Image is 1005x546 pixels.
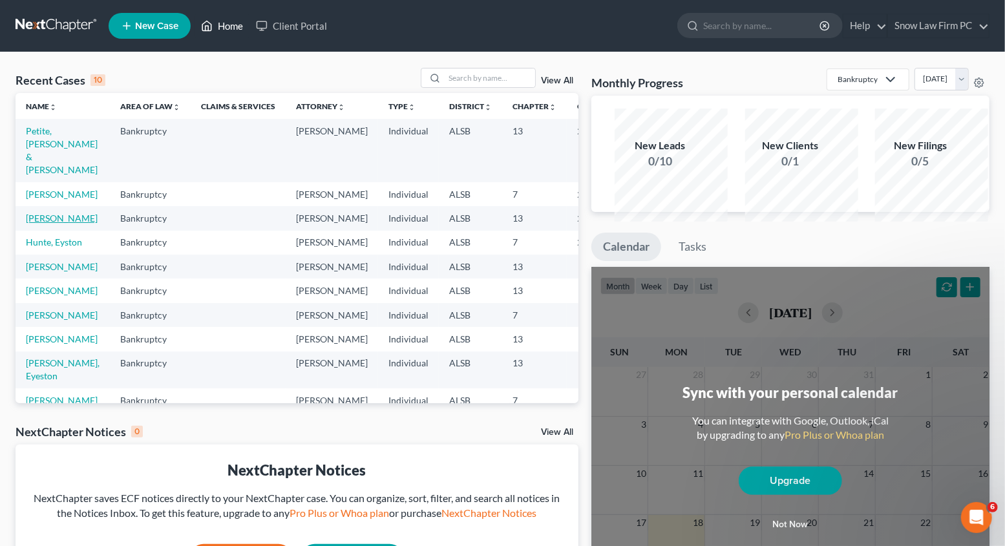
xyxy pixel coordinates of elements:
[502,327,567,351] td: 13
[249,14,333,37] a: Client Portal
[135,21,178,31] span: New Case
[59,364,199,390] button: Send us a message
[110,327,191,351] td: Bankruptcy
[541,428,573,437] a: View All
[26,310,98,320] a: [PERSON_NAME]
[378,388,439,412] td: Individual
[745,138,836,153] div: New Clients
[439,388,502,412] td: ALSB
[591,233,661,261] a: Calendar
[123,202,160,215] div: • [DATE]
[843,14,887,37] a: Help
[439,231,502,255] td: ALSB
[15,189,41,215] img: Profile image for James
[502,206,567,230] td: 13
[286,278,378,302] td: [PERSON_NAME]
[286,303,378,327] td: [PERSON_NAME]
[988,502,998,512] span: 6
[378,327,439,351] td: Individual
[46,106,121,120] div: [PERSON_NAME]
[439,255,502,278] td: ALSB
[110,278,191,302] td: Bankruptcy
[286,388,378,412] td: [PERSON_NAME]
[110,352,191,388] td: Bankruptcy
[30,436,56,445] span: Home
[739,512,842,538] button: Not now
[567,182,629,206] td: 24-11655
[439,182,502,206] td: ALSB
[173,103,180,111] i: unfold_more
[16,72,105,88] div: Recent Cases
[567,119,629,182] td: 25-10190
[90,74,105,86] div: 10
[549,103,556,111] i: unfold_more
[26,285,98,296] a: [PERSON_NAME]
[123,297,160,311] div: • [DATE]
[286,231,378,255] td: [PERSON_NAME]
[286,327,378,351] td: [PERSON_NAME]
[26,491,568,521] div: NextChapter saves ECF notices directly to your NextChapter case. You can organize, sort, filter, ...
[26,125,98,175] a: Petite, [PERSON_NAME] & [PERSON_NAME]
[46,393,121,406] div: [PERSON_NAME]
[15,45,41,71] img: Profile image for Emma
[46,297,121,311] div: [PERSON_NAME]
[46,94,395,104] span: I see now that you are referring to the attached PDF. Let me take a look at it!
[502,303,567,327] td: 7
[26,236,82,247] a: Hunte, Eyston
[123,345,160,359] div: • [DATE]
[26,333,98,344] a: [PERSON_NAME]
[378,182,439,206] td: Individual
[205,436,226,445] span: Help
[445,68,535,87] input: Search by name...
[46,345,121,359] div: [PERSON_NAME]
[110,255,191,278] td: Bankruptcy
[110,231,191,255] td: Bankruptcy
[378,119,439,182] td: Individual
[110,388,191,412] td: Bankruptcy
[513,101,556,111] a: Chapterunfold_more
[682,383,898,403] div: Sync with your personal calendar
[15,380,41,406] img: Profile image for Katie
[123,393,160,406] div: • [DATE]
[26,261,98,272] a: [PERSON_NAME]
[785,428,884,441] a: Pro Plus or Whoa plan
[15,141,41,167] img: Profile image for Katie
[15,284,41,310] img: Profile image for Lindsey
[378,278,439,302] td: Individual
[745,153,836,169] div: 0/1
[667,233,718,261] a: Tasks
[131,426,143,437] div: 0
[687,414,894,443] div: You can integrate with Google, Outlook, iCal by upgrading to any
[123,154,160,167] div: • [DATE]
[110,206,191,230] td: Bankruptcy
[120,101,180,111] a: Area of Lawunfold_more
[286,206,378,230] td: [PERSON_NAME]
[86,403,172,455] button: Messages
[484,103,492,111] i: unfold_more
[46,381,981,391] span: Reminder! Form Preview Helper Webinar is [DATE]! 🚀 Join us at 3pm ET for an overview of the updat...
[739,467,842,495] a: Upgrade
[227,5,250,28] div: Close
[110,119,191,182] td: Bankruptcy
[378,255,439,278] td: Individual
[290,507,389,519] a: Pro Plus or Whoa plan
[191,93,286,119] th: Claims & Services
[96,6,165,28] h1: Messages
[286,119,378,182] td: [PERSON_NAME]
[378,231,439,255] td: Individual
[49,103,57,111] i: unfold_more
[838,74,878,85] div: Bankruptcy
[378,352,439,388] td: Individual
[123,249,160,263] div: • [DATE]
[26,213,98,224] a: [PERSON_NAME]
[502,255,567,278] td: 13
[449,101,492,111] a: Districtunfold_more
[123,58,160,72] div: • [DATE]
[173,403,259,455] button: Help
[577,101,619,111] a: Case Nounfold_more
[439,278,502,302] td: ALSB
[378,303,439,327] td: Individual
[378,206,439,230] td: Individual
[110,303,191,327] td: Bankruptcy
[15,93,41,119] img: Profile image for Sara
